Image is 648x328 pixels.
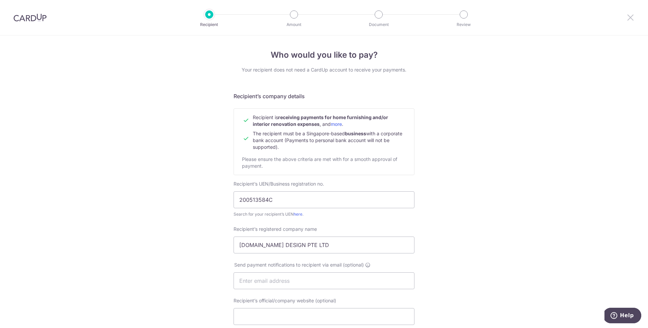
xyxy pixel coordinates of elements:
b: receiving payments for home furnishing and/or interior renovation expenses [253,114,388,127]
p: Recipient [184,21,234,28]
span: Recipient is , and . [253,114,388,127]
span: Help [16,5,29,11]
span: Recipient’s registered company name [234,226,317,232]
div: Your recipient does not need a CardUp account to receive your payments. [234,66,414,73]
p: Document [354,21,404,28]
input: Enter email address [234,272,414,289]
div: Search for your recipient’s UEN . [234,211,414,218]
span: Send payment notifications to recipient via email (optional) [234,262,364,268]
a: more [331,121,342,127]
span: Please ensure the above criteria are met with for a smooth approval of payment. [242,156,397,169]
label: Recipient’s official/company website (optional) [234,297,336,304]
img: CardUp [13,13,47,22]
span: Recipient’s UEN/Business registration no. [234,181,324,187]
span: The recipient must be a Singapore-based with a corporate bank account (Payments to personal bank ... [253,131,402,150]
h5: Recipient’s company details [234,92,414,100]
p: Amount [269,21,319,28]
b: business [345,131,366,136]
p: Review [439,21,489,28]
a: here [294,212,302,217]
h4: Who would you like to pay? [234,49,414,61]
iframe: Opens a widget where you can find more information [604,308,641,325]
